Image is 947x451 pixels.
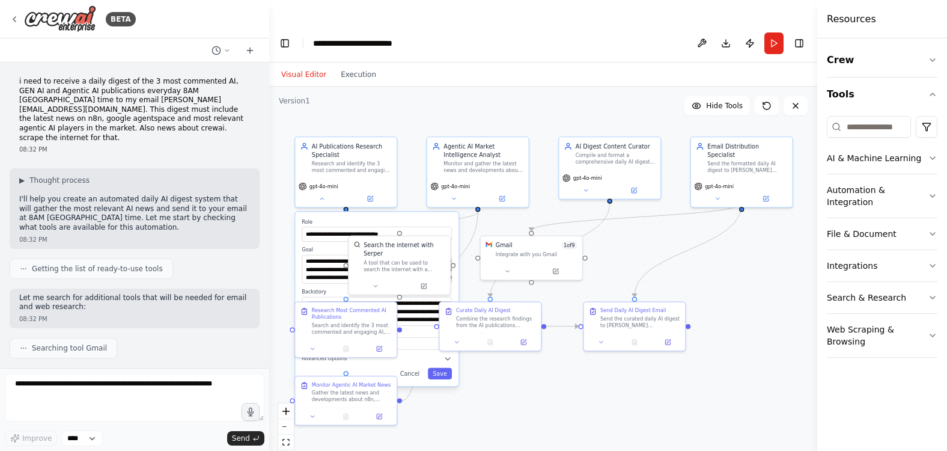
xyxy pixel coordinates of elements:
span: gpt-4o-mini [309,183,338,189]
div: Agentic AI Market Intelligence Analyst [443,143,523,159]
button: ▶Thought process [19,176,90,185]
div: Agentic AI Market Intelligence AnalystMonitor and gather the latest news and developments about n... [427,137,529,208]
button: Open in side panel [510,337,538,347]
div: Email Distribution Specialist [707,143,787,159]
div: 08:32 PM [19,145,250,154]
span: Improve [22,434,52,443]
div: GmailGmail1of9Integrate with you Gmail [480,236,583,281]
div: SerperDevToolSearch the internet with SerperA tool that can be used to search the internet with a... [348,236,451,295]
p: Let me search for additional tools that will be needed for email and web research: [19,293,250,312]
button: Cancel [395,368,425,379]
button: Tools [827,78,937,111]
span: ▶ [19,176,25,185]
p: I'll help you create an automated daily AI digest system that will gather the most relevant AI ne... [19,195,250,232]
p: i need to receive a daily digest of the 3 most commented AI, GEN AI and Agentic AI publications e... [19,77,250,143]
label: Role [302,218,452,225]
button: Web Scraping & Browsing [827,314,937,357]
button: Execution [333,67,383,82]
span: gpt-4o-mini [705,183,734,189]
div: Research Most Commented AI PublicationsSearch and identify the 3 most commented and engaging AI, ... [294,301,397,358]
button: Start a new chat [240,43,260,58]
div: Combine the research findings from the AI publications specialist and market intelligence analyst... [456,316,536,329]
div: AI Publications Research SpecialistResearch and identify the 3 most commented and engaging public... [294,137,397,208]
div: Gather the latest news and developments about n8n, Google AgentSpace, [PERSON_NAME], and other ma... [312,390,392,403]
button: Open in side panel [743,194,790,203]
button: AI & Machine Learning [827,143,937,174]
button: File & Document [827,218,937,250]
div: BETA [106,12,136,26]
div: Search and identify the 3 most commented and engaging AI, Generative AI, and Agentic AI publicati... [312,322,392,336]
button: Open in side panel [654,337,682,347]
div: Send the curated daily AI digest to [PERSON_NAME][EMAIL_ADDRESS][DOMAIN_NAME] using Gmail. Use an... [600,316,680,329]
div: Research Most Commented AI Publications [312,307,392,321]
button: Hide Tools [684,96,750,115]
button: Open in side panel [365,411,394,421]
div: Email Distribution SpecialistSend the formatted daily AI digest to [PERSON_NAME][EMAIL_ADDRESS][D... [690,137,793,208]
div: Monitor and gather the latest news and developments about n8n, Google AgentSpace, CrewAI, and oth... [443,161,523,174]
g: Edge from 2b56c3c1-700c-4b7b-a885-2d12f2c58fe5 to f0e6f477-dc5b-421a-a713-6cc800cff1d7 [342,212,482,371]
button: Send [227,431,264,446]
button: Open in side panel [400,281,447,291]
button: Hide left sidebar [276,35,293,52]
button: Crew [827,43,937,77]
div: Research and identify the 3 most commented and engaging publications in AI, Generative AI, and Ag... [312,161,392,174]
button: Improve [5,431,57,446]
button: Advanced Options [302,355,452,363]
button: Visual Editor [274,67,333,82]
g: Edge from 525fa7bc-6df0-47a2-9cf7-9f4eac13dade to d74b522f-2ed9-41d1-8614-87b6d575f847 [486,203,614,296]
div: 08:32 PM [19,235,250,244]
div: AI Digest Content CuratorCompile and format a comprehensive daily AI digest email that combines t... [558,137,661,200]
button: Open in side panel [532,266,579,276]
span: Searching tool Gmail [32,343,107,353]
div: Monitor Agentic AI Market News [312,381,391,388]
span: Advanced Options [302,355,347,362]
div: AI Publications Research Specialist [312,143,392,159]
button: Open in side panel [611,186,657,195]
button: Switch to previous chat [207,43,236,58]
div: Send Daily AI Digest EmailSend the curated daily AI digest to [PERSON_NAME][EMAIL_ADDRESS][DOMAIN... [583,301,686,351]
div: Curate Daily AI DigestCombine the research findings from the AI publications specialist and marke... [439,301,541,351]
div: Version 1 [279,96,310,106]
span: Thought process [29,176,90,185]
img: SerperDevTool [354,241,361,248]
img: Logo [24,5,96,32]
div: Tools [827,111,937,367]
div: Integrate with you Gmail [496,251,577,258]
label: Backstory [302,289,452,295]
button: zoom in [278,403,294,419]
span: gpt-4o-mini [441,183,470,189]
button: Click to speak your automation idea [242,403,260,421]
button: Open in side panel [479,194,526,203]
button: Save [428,368,452,379]
span: Number of enabled actions [561,241,577,250]
nav: breadcrumb [313,37,392,49]
button: Integrations [827,250,937,281]
div: Search the internet with Serper [364,241,445,257]
img: Gmail [486,241,492,248]
div: Send the formatted daily AI digest to [PERSON_NAME][EMAIL_ADDRESS][DOMAIN_NAME] with professional... [707,161,787,174]
label: Goal [302,247,452,253]
span: Send [232,434,250,443]
div: Compile and format a comprehensive daily AI digest email that combines the most engaging AI publi... [576,152,656,165]
button: No output available [473,337,508,347]
div: Curate Daily AI Digest [456,307,511,314]
button: Open in side panel [365,344,394,354]
span: Getting the list of ready-to-use tools [32,264,163,274]
div: Send Daily AI Digest Email [600,307,666,314]
span: gpt-4o-mini [573,175,602,182]
g: Edge from d74b522f-2ed9-41d1-8614-87b6d575f847 to 192911fe-576d-4502-a600-8d929ffa3a7b [546,322,578,331]
div: A tool that can be used to search the internet with a search_query. Supports different search typ... [364,259,445,272]
button: Hide right sidebar [791,35,808,52]
div: Gmail [496,241,513,250]
button: No output available [329,411,364,421]
g: Edge from 2fcbb080-599a-45f3-8fec-b06311febea8 to deebf04b-4530-4024-8d62-9d660752067b [528,203,746,231]
button: zoom out [278,419,294,435]
button: fit view [278,435,294,450]
button: No output available [329,344,364,354]
button: Search & Research [827,282,937,313]
g: Edge from 2fcbb080-599a-45f3-8fec-b06311febea8 to 192911fe-576d-4502-a600-8d929ffa3a7b [630,203,746,296]
button: Automation & Integration [827,174,937,218]
button: No output available [617,337,652,347]
div: Monitor Agentic AI Market NewsGather the latest news and developments about n8n, Google AgentSpac... [294,376,397,426]
div: 08:32 PM [19,314,250,324]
